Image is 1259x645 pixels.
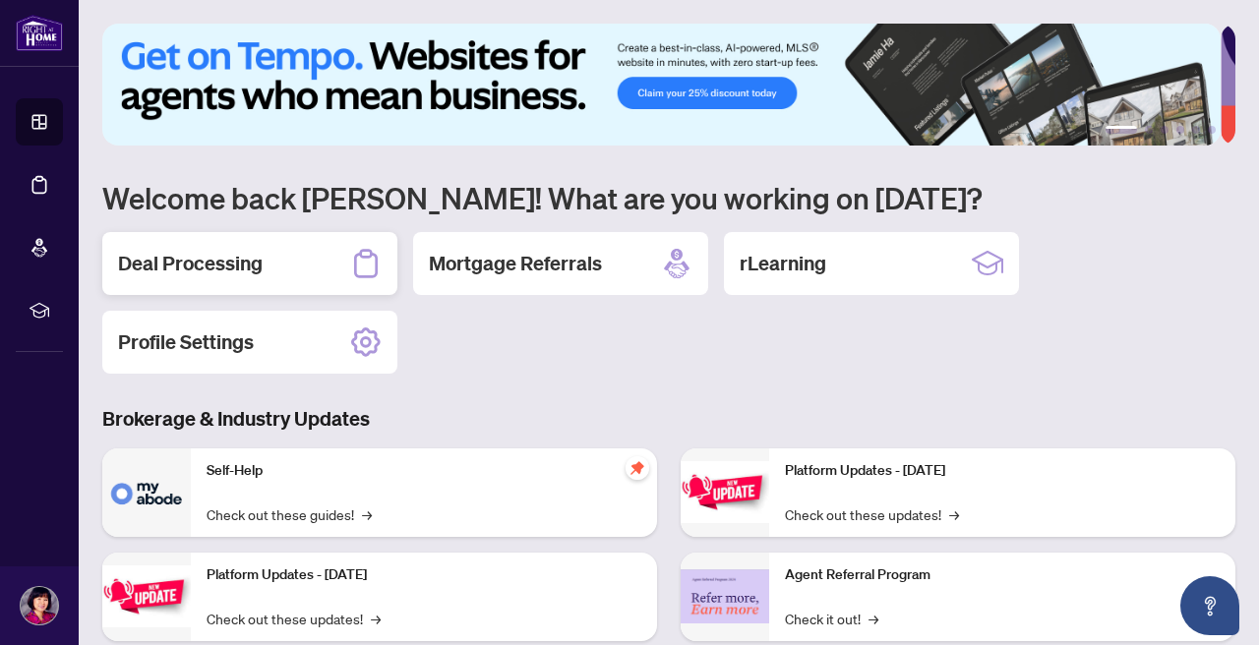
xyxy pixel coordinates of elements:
[785,608,878,629] a: Check it out!→
[102,24,1221,146] img: Slide 0
[102,565,191,627] img: Platform Updates - September 16, 2025
[1161,126,1169,134] button: 3
[207,564,641,586] p: Platform Updates - [DATE]
[207,460,641,482] p: Self-Help
[1192,126,1200,134] button: 5
[626,456,649,480] span: pushpin
[1106,126,1137,134] button: 1
[785,503,959,525] a: Check out these updates!→
[681,461,769,523] img: Platform Updates - June 23, 2025
[949,503,959,525] span: →
[785,460,1220,482] p: Platform Updates - [DATE]
[102,405,1235,433] h3: Brokerage & Industry Updates
[429,250,602,277] h2: Mortgage Referrals
[102,448,191,537] img: Self-Help
[102,179,1235,216] h1: Welcome back [PERSON_NAME]! What are you working on [DATE]?
[118,250,263,277] h2: Deal Processing
[869,608,878,629] span: →
[740,250,826,277] h2: rLearning
[16,15,63,51] img: logo
[21,587,58,624] img: Profile Icon
[1176,126,1184,134] button: 4
[371,608,381,629] span: →
[207,608,381,629] a: Check out these updates!→
[1180,576,1239,635] button: Open asap
[207,503,372,525] a: Check out these guides!→
[785,564,1220,586] p: Agent Referral Program
[1145,126,1153,134] button: 2
[118,328,254,356] h2: Profile Settings
[681,569,769,623] img: Agent Referral Program
[362,503,372,525] span: →
[1208,126,1216,134] button: 6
